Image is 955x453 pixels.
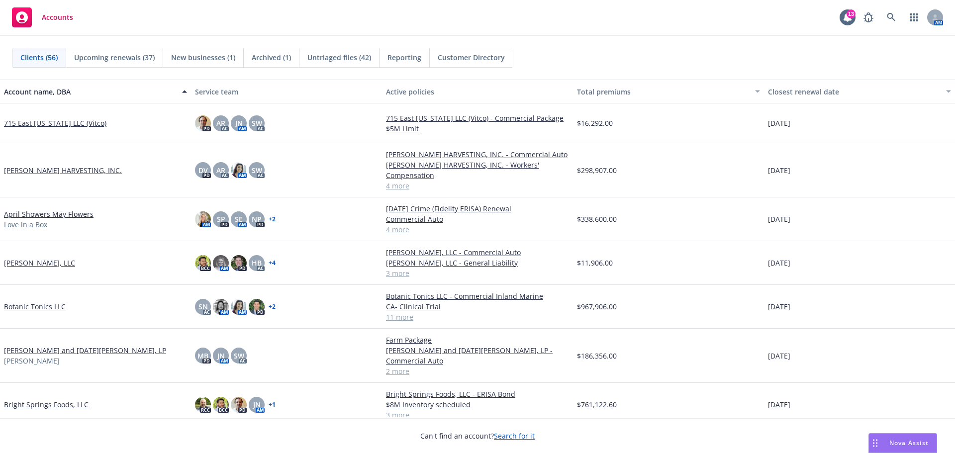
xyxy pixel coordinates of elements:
[382,80,573,103] button: Active policies
[20,52,58,63] span: Clients (56)
[197,351,208,361] span: MB
[768,165,790,176] span: [DATE]
[859,7,878,27] a: Report a Bug
[198,301,208,312] span: SN
[386,113,569,123] a: 715 East [US_STATE] LLC (Vitco) - Commercial Package
[195,255,211,271] img: photo
[494,431,535,441] a: Search for it
[269,402,276,408] a: + 1
[768,87,940,97] div: Closest renewal date
[768,301,790,312] span: [DATE]
[573,80,764,103] button: Total premiums
[252,258,262,268] span: HB
[386,389,569,399] a: Bright Springs Foods, LLC - ERISA Bond
[195,87,378,97] div: Service team
[231,255,247,271] img: photo
[768,258,790,268] span: [DATE]
[249,299,265,315] img: photo
[438,52,505,63] span: Customer Directory
[253,399,261,410] span: JN
[386,149,569,160] a: [PERSON_NAME] HARVESTING, INC. - Commercial Auto
[195,115,211,131] img: photo
[577,165,617,176] span: $298,907.00
[195,397,211,413] img: photo
[4,209,94,219] a: April Showers May Flowers
[386,258,569,268] a: [PERSON_NAME], LLC - General Liability
[74,52,155,63] span: Upcoming renewals (37)
[386,366,569,376] a: 2 more
[252,214,262,224] span: NP
[577,87,749,97] div: Total premiums
[216,165,225,176] span: AR
[577,399,617,410] span: $761,122.60
[4,258,75,268] a: [PERSON_NAME], LLC
[577,258,613,268] span: $11,906.00
[768,399,790,410] span: [DATE]
[198,165,208,176] span: DV
[386,335,569,345] a: Farm Package
[768,214,790,224] span: [DATE]
[269,304,276,310] a: + 2
[764,80,955,103] button: Closest renewal date
[386,410,569,420] a: 3 more
[171,52,235,63] span: New businesses (1)
[889,439,929,447] span: Nova Assist
[386,123,569,134] a: $5M Limit
[213,299,229,315] img: photo
[386,301,569,312] a: CA- Clinical Trial
[577,301,617,312] span: $967,906.00
[217,214,225,224] span: SP
[191,80,382,103] button: Service team
[904,7,924,27] a: Switch app
[386,87,569,97] div: Active policies
[386,399,569,410] a: $8M Inventory scheduled
[577,118,613,128] span: $16,292.00
[420,431,535,441] span: Can't find an account?
[252,52,291,63] span: Archived (1)
[213,255,229,271] img: photo
[231,299,247,315] img: photo
[4,219,47,230] span: Love in a Box
[386,247,569,258] a: [PERSON_NAME], LLC - Commercial Auto
[847,9,856,18] div: 13
[42,13,73,21] span: Accounts
[386,268,569,278] a: 3 more
[231,162,247,178] img: photo
[269,216,276,222] a: + 2
[4,301,66,312] a: Botanic Tonics LLC
[768,118,790,128] span: [DATE]
[386,160,569,181] a: [PERSON_NAME] HARVESTING, INC. - Workers' Compensation
[387,52,421,63] span: Reporting
[386,203,569,214] a: [DATE] Crime (Fidelity ERISA) Renewal
[768,351,790,361] span: [DATE]
[216,118,225,128] span: AR
[269,260,276,266] a: + 4
[4,87,176,97] div: Account name, DBA
[868,433,937,453] button: Nova Assist
[213,397,229,413] img: photo
[252,165,262,176] span: SW
[577,214,617,224] span: $338,600.00
[234,351,244,361] span: SW
[195,211,211,227] img: photo
[577,351,617,361] span: $186,356.00
[386,181,569,191] a: 4 more
[4,399,89,410] a: Bright Springs Foods, LLC
[8,3,77,31] a: Accounts
[231,397,247,413] img: photo
[307,52,371,63] span: Untriaged files (42)
[235,214,243,224] span: SE
[869,434,881,453] div: Drag to move
[217,351,225,361] span: JN
[4,345,166,356] a: [PERSON_NAME] and [DATE][PERSON_NAME], LP
[4,165,122,176] a: [PERSON_NAME] HARVESTING, INC.
[4,356,60,366] span: [PERSON_NAME]
[386,291,569,301] a: Botanic Tonics LLC - Commercial Inland Marine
